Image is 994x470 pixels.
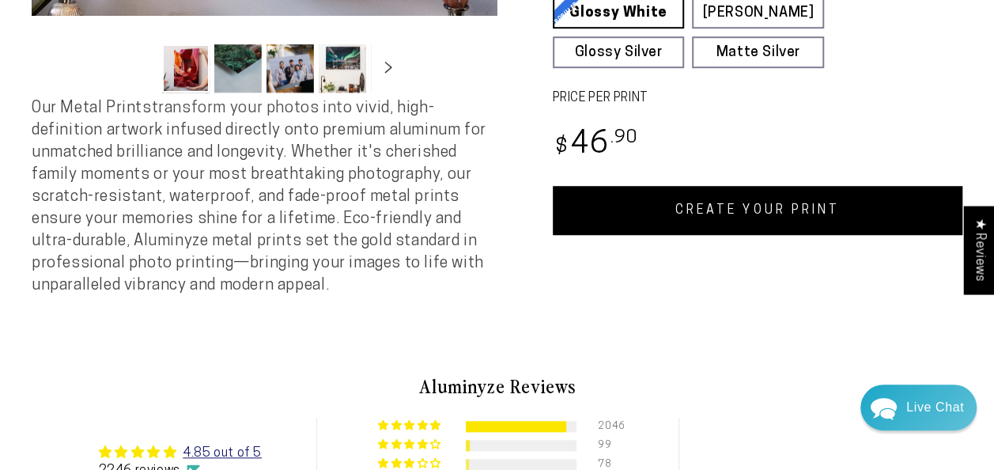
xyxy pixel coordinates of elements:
div: 91% (2046) reviews with 5 star rating [378,420,444,432]
div: Click to open Judge.me floating reviews tab [964,206,994,294]
div: Contact Us Directly [906,385,964,430]
div: Chat widget toggle [860,385,977,430]
button: Load image 3 in gallery view [266,44,314,93]
div: 2046 [598,421,617,432]
button: Load image 2 in gallery view [214,44,262,93]
span: $ [555,137,569,158]
div: 4% (99) reviews with 4 star rating [378,439,444,451]
div: 3% (78) reviews with 3 star rating [378,458,444,470]
button: Slide right [371,51,406,85]
bdi: 46 [553,130,639,161]
label: PRICE PER PRINT [553,89,963,108]
div: 78 [598,459,617,470]
a: Glossy Silver [553,36,685,68]
a: 4.85 out of 5 [183,447,262,460]
h2: Aluminyze Reviews [44,373,950,400]
button: Load image 4 in gallery view [319,44,366,93]
a: CREATE YOUR PRINT [553,186,963,235]
span: Our Metal Prints transform your photos into vivid, high-definition artwork infused directly onto ... [32,100,486,294]
button: Slide left [123,51,157,85]
div: Average rating is 4.85 stars [99,443,262,462]
button: Load image 1 in gallery view [162,44,210,93]
div: 99 [598,440,617,451]
a: Matte Silver [692,36,824,68]
sup: .90 [610,129,638,147]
